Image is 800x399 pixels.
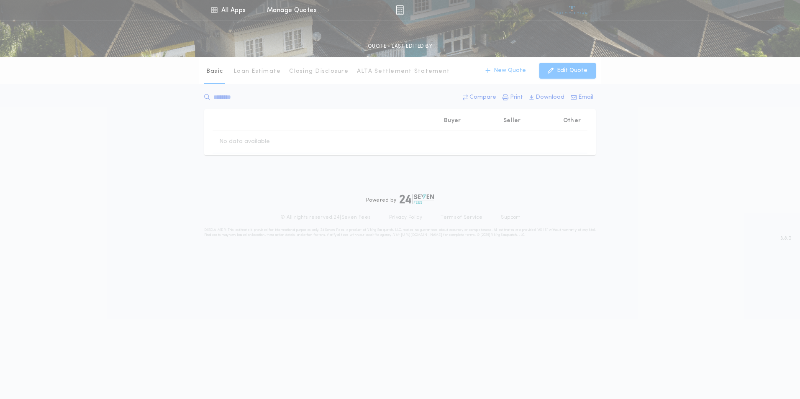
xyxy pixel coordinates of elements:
[780,235,792,242] span: 3.8.0
[289,67,349,76] p: Closing Disclosure
[206,67,223,76] p: Basic
[539,63,596,79] button: Edit Quote
[578,93,593,102] p: Email
[389,214,423,221] a: Privacy Policy
[366,194,434,204] div: Powered by
[536,93,564,102] p: Download
[400,194,434,204] img: logo
[556,6,588,14] img: vs-icon
[563,117,581,125] p: Other
[494,66,526,75] p: New Quote
[368,42,432,51] p: QUOTE - LAST EDITED BY
[401,233,442,237] a: [URL][DOMAIN_NAME]
[396,5,404,15] img: img
[460,90,499,105] button: Compare
[477,63,534,79] button: New Quote
[233,67,281,76] p: Loan Estimate
[557,66,587,75] p: Edit Quote
[527,90,567,105] button: Download
[444,117,461,125] p: Buyer
[568,90,596,105] button: Email
[204,228,596,238] p: DISCLAIMER: This estimate is provided for informational purposes only. 24|Seven Fees, a product o...
[510,93,523,102] p: Print
[501,214,520,221] a: Support
[500,90,526,105] button: Print
[357,67,450,76] p: ALTA Settlement Statement
[503,117,521,125] p: Seller
[280,214,371,221] p: © All rights reserved. 24|Seven Fees
[469,93,496,102] p: Compare
[441,214,482,221] a: Terms of Service
[213,131,277,153] td: No data available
